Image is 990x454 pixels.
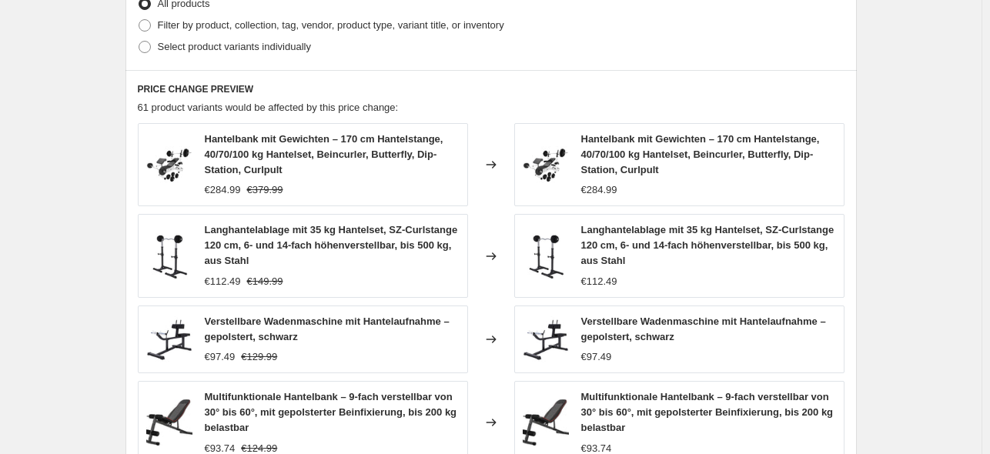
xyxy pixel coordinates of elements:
strike: €379.99 [247,182,283,198]
img: 719DHj0VKIL_80x.jpg [146,316,192,362]
img: 51b94-y8A6L_80x.jpg [523,399,569,446]
div: €284.99 [205,182,241,198]
span: Langhantelablage mit 35 kg Hantelset, SZ-Curlstange 120 cm, 6- und 14-fach höhenverstellbar, bis ... [581,224,834,266]
span: Hantelbank mit Gewichten – 170 cm Hantelstange, 40/70/100 kg Hantelset, Beincurler, Butterfly, Di... [581,133,820,175]
span: Multifunktionale Hantelbank – 9-fach verstellbar von 30° bis 60°, mit gepolsterter Beinfixierung,... [205,391,457,433]
img: 61LpQ9EcGlL_80x.jpg [146,233,192,279]
strike: €149.99 [247,274,283,289]
img: 71ow59-XfjL_80x.jpg [146,142,192,188]
div: €97.49 [581,349,612,365]
img: 61LpQ9EcGlL_80x.jpg [523,233,569,279]
img: 71ow59-XfjL_80x.jpg [523,142,569,188]
img: 51b94-y8A6L_80x.jpg [146,399,192,446]
span: Multifunktionale Hantelbank – 9-fach verstellbar von 30° bis 60°, mit gepolsterter Beinfixierung,... [581,391,834,433]
div: €112.49 [581,274,617,289]
span: Filter by product, collection, tag, vendor, product type, variant title, or inventory [158,19,504,31]
span: 61 product variants would be affected by this price change: [138,102,399,113]
span: Verstellbare Wadenmaschine mit Hantelaufnahme – gepolstert, schwarz [205,315,450,342]
span: Langhantelablage mit 35 kg Hantelset, SZ-Curlstange 120 cm, 6- und 14-fach höhenverstellbar, bis ... [205,224,458,266]
span: Verstellbare Wadenmaschine mit Hantelaufnahme – gepolstert, schwarz [581,315,826,342]
div: €112.49 [205,274,241,289]
span: Select product variants individually [158,41,311,52]
span: Hantelbank mit Gewichten – 170 cm Hantelstange, 40/70/100 kg Hantelset, Beincurler, Butterfly, Di... [205,133,443,175]
div: €284.99 [581,182,617,198]
div: €97.49 [205,349,236,365]
h6: PRICE CHANGE PREVIEW [138,83,845,95]
strike: €129.99 [241,349,277,365]
img: 719DHj0VKIL_80x.jpg [523,316,569,362]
